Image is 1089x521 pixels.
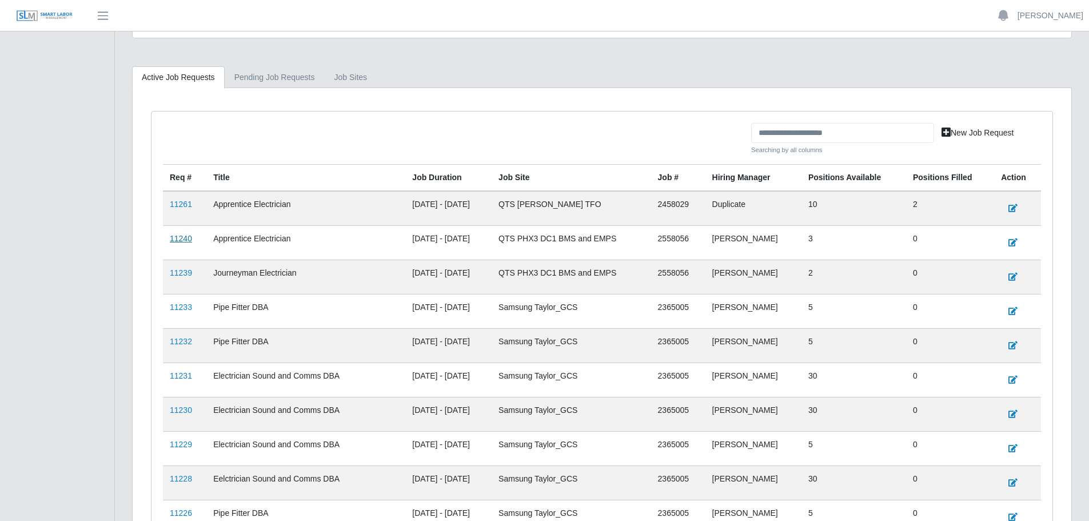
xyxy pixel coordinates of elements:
[906,164,994,191] th: Positions Filled
[906,466,994,500] td: 0
[705,225,801,260] td: [PERSON_NAME]
[170,508,192,518] a: 11226
[405,328,492,363] td: [DATE] - [DATE]
[705,363,801,397] td: [PERSON_NAME]
[170,337,192,346] a: 11232
[492,191,651,226] td: QTS [PERSON_NAME] TFO
[906,294,994,328] td: 0
[705,294,801,328] td: [PERSON_NAME]
[206,191,405,226] td: Apprentice Electrician
[994,164,1041,191] th: Action
[651,260,705,294] td: 2558056
[906,225,994,260] td: 0
[801,466,906,500] td: 30
[492,466,651,500] td: Samsung Taylor_GCS
[170,371,192,380] a: 11231
[170,268,192,277] a: 11239
[492,363,651,397] td: Samsung Taylor_GCS
[651,225,705,260] td: 2558056
[170,405,192,415] a: 11230
[206,363,405,397] td: Electrician Sound and Comms DBA
[16,10,73,22] img: SLM Logo
[906,363,994,397] td: 0
[651,164,705,191] th: Job #
[651,363,705,397] td: 2365005
[705,260,801,294] td: [PERSON_NAME]
[170,440,192,449] a: 11229
[906,260,994,294] td: 0
[906,328,994,363] td: 0
[492,260,651,294] td: QTS PHX3 DC1 BMS and EMPS
[801,164,906,191] th: Positions Available
[170,474,192,483] a: 11228
[405,466,492,500] td: [DATE] - [DATE]
[751,145,934,155] small: Searching by all columns
[405,363,492,397] td: [DATE] - [DATE]
[206,466,405,500] td: Eelctrician Sound and Comms DBA
[801,191,906,226] td: 10
[405,260,492,294] td: [DATE] - [DATE]
[405,397,492,431] td: [DATE] - [DATE]
[492,225,651,260] td: QTS PHX3 DC1 BMS and EMPS
[163,164,206,191] th: Req #
[906,397,994,431] td: 0
[801,363,906,397] td: 30
[325,66,377,89] a: job sites
[705,328,801,363] td: [PERSON_NAME]
[492,294,651,328] td: Samsung Taylor_GCS
[405,431,492,466] td: [DATE] - [DATE]
[934,123,1022,143] a: New Job Request
[405,191,492,226] td: [DATE] - [DATE]
[492,328,651,363] td: Samsung Taylor_GCS
[906,191,994,226] td: 2
[651,466,705,500] td: 2365005
[801,225,906,260] td: 3
[492,431,651,466] td: Samsung Taylor_GCS
[170,234,192,243] a: 11240
[405,164,492,191] th: Job Duration
[405,294,492,328] td: [DATE] - [DATE]
[801,294,906,328] td: 5
[651,431,705,466] td: 2365005
[492,164,651,191] th: job site
[206,225,405,260] td: Apprentice Electrician
[801,260,906,294] td: 2
[705,397,801,431] td: [PERSON_NAME]
[906,431,994,466] td: 0
[801,431,906,466] td: 5
[206,397,405,431] td: Electrician Sound and Comms DBA
[206,431,405,466] td: Electrician Sound and Comms DBA
[651,191,705,226] td: 2458029
[225,66,325,89] a: Pending Job Requests
[132,66,225,89] a: Active Job Requests
[206,328,405,363] td: Pipe Fitter DBA
[170,303,192,312] a: 11233
[705,191,801,226] td: Duplicate
[492,397,651,431] td: Samsung Taylor_GCS
[206,260,405,294] td: Journeyman Electrician
[651,397,705,431] td: 2365005
[801,397,906,431] td: 30
[170,200,192,209] a: 11261
[405,225,492,260] td: [DATE] - [DATE]
[801,328,906,363] td: 5
[206,294,405,328] td: Pipe Fitter DBA
[705,431,801,466] td: [PERSON_NAME]
[1018,10,1083,22] a: [PERSON_NAME]
[651,294,705,328] td: 2365005
[705,164,801,191] th: Hiring Manager
[651,328,705,363] td: 2365005
[705,466,801,500] td: [PERSON_NAME]
[206,164,405,191] th: Title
